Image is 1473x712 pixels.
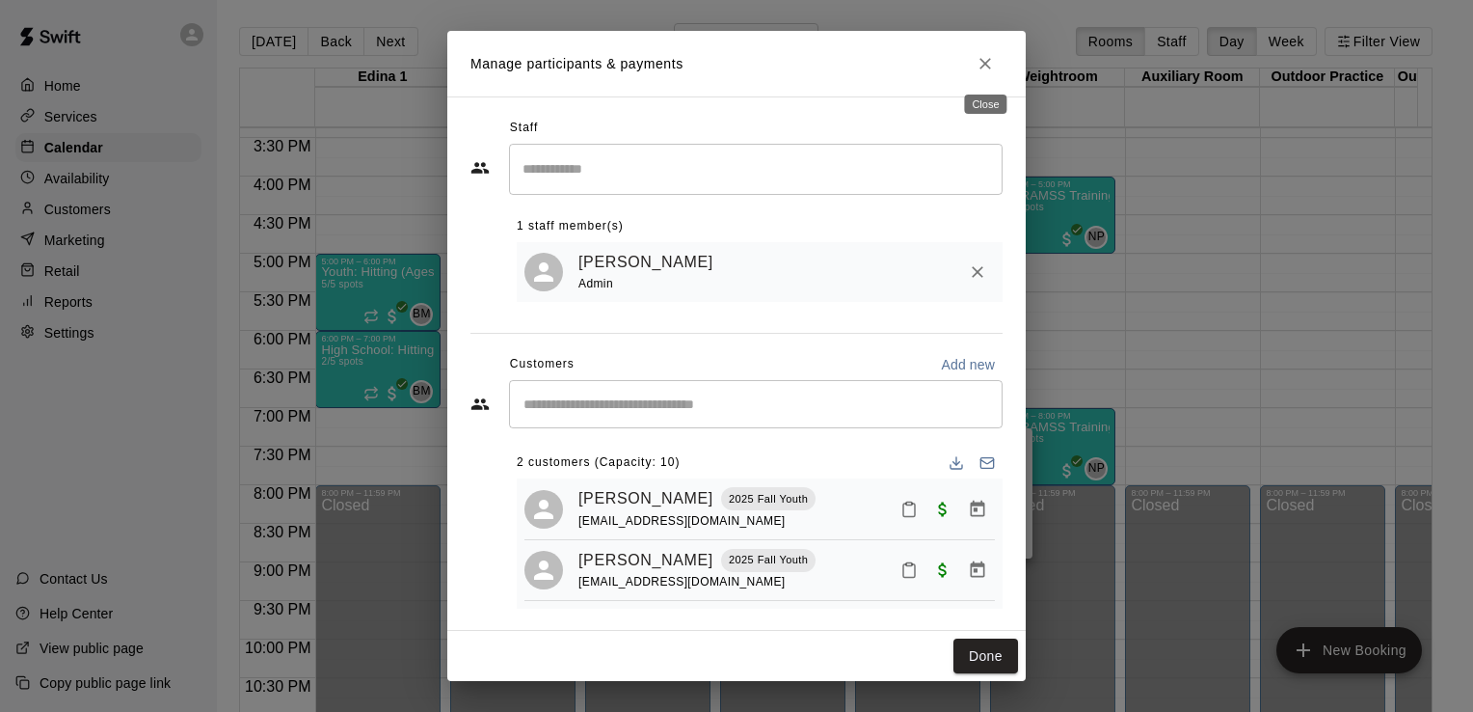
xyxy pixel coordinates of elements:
button: Add new [933,349,1003,380]
div: Nick Pinkelman [524,253,563,291]
button: Manage bookings & payment [960,492,995,527]
a: [PERSON_NAME] [578,548,713,573]
span: [EMAIL_ADDRESS][DOMAIN_NAME] [578,575,786,589]
div: Start typing to search customers... [509,380,1003,428]
button: Mark attendance [893,554,925,587]
button: Remove [960,255,995,289]
span: Paid with Credit [925,561,960,577]
p: Add new [941,355,995,374]
button: Mark attendance [893,493,925,526]
span: Admin [578,277,613,290]
p: 2025 Fall Youth [729,491,808,507]
span: 2 customers (Capacity: 10) [517,448,680,479]
div: Julian Wattson [524,551,563,589]
span: Customers [510,349,575,380]
div: Dylan Cozad [524,490,563,529]
span: [EMAIL_ADDRESS][DOMAIN_NAME] [578,514,786,528]
svg: Staff [470,158,490,178]
div: Close [964,95,1006,114]
a: [PERSON_NAME] [578,250,713,275]
span: 1 staff member(s) [517,211,624,242]
button: Email participants [972,448,1003,479]
div: Search staff [509,144,1003,195]
p: Manage participants & payments [470,54,683,74]
a: [PERSON_NAME] [578,486,713,511]
button: Done [953,639,1018,674]
p: 2025 Fall Youth [729,552,808,568]
button: Download list [941,448,972,479]
span: Staff [510,113,538,144]
button: Close [968,46,1003,81]
button: Manage bookings & payment [960,553,995,588]
span: Paid with Credit [925,500,960,516]
svg: Customers [470,395,490,414]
